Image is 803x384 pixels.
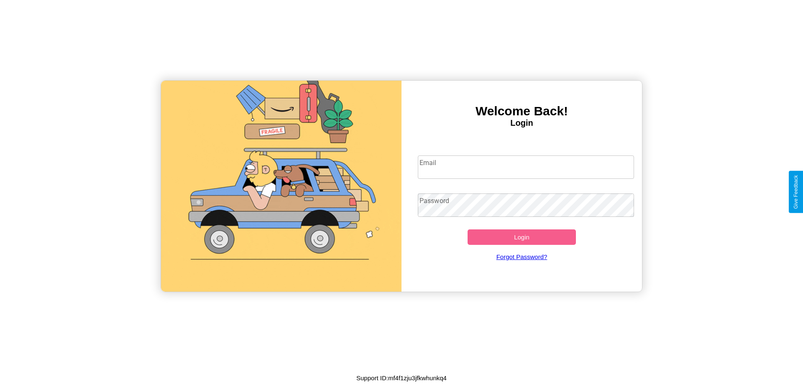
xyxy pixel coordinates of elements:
[401,104,642,118] h3: Welcome Back!
[356,372,447,384] p: Support ID: mf4f1zju3jfkwhunkq4
[414,245,630,269] a: Forgot Password?
[793,175,799,209] div: Give Feedback
[468,229,576,245] button: Login
[401,118,642,128] h4: Login
[161,81,401,292] img: gif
